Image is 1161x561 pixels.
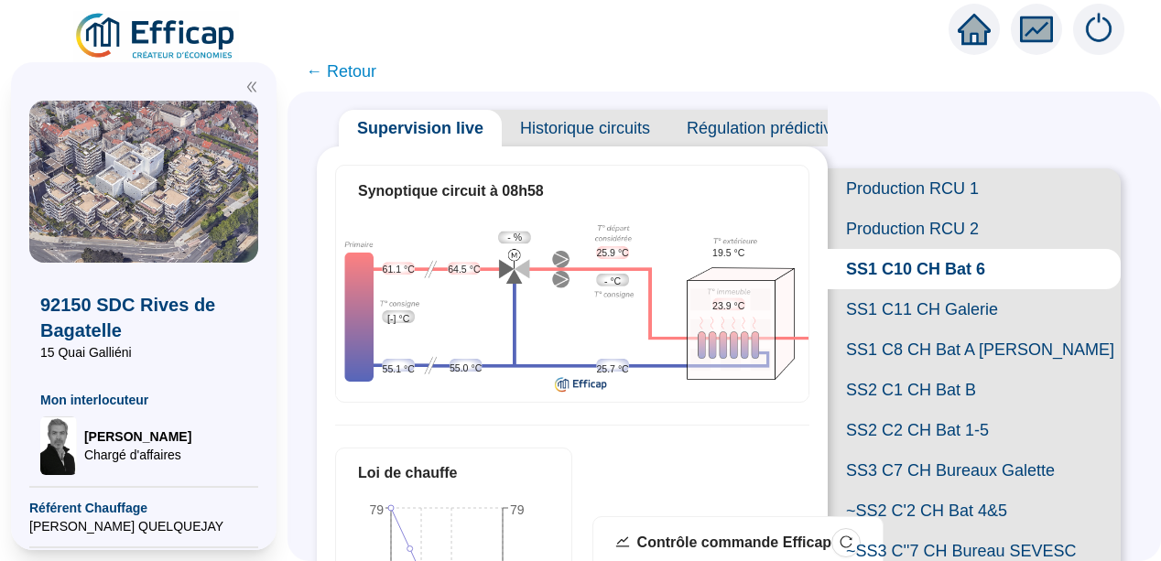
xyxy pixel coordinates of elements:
span: Mon interlocuteur [40,391,247,409]
span: ~SS2 C'2 CH Bat 4&5 [828,491,1121,531]
div: Synoptique [336,216,808,396]
span: 64.5 °C [448,263,480,277]
span: home [958,13,991,46]
span: [-] °C [387,312,409,327]
span: Régulation prédictive [668,110,859,146]
span: SS2 C2 CH Bat 1-5 [828,410,1121,450]
span: [PERSON_NAME] [84,427,191,446]
span: 19.5 °C [712,246,744,261]
span: 55.0 °C [450,361,482,376]
span: ← Retour [306,59,376,84]
span: Production RCU 2 [828,209,1121,249]
div: Synoptique circuit à 08h58 [358,180,787,202]
div: Loi de chauffe [358,462,549,484]
span: fund [1020,13,1053,46]
tspan: 79 [510,502,525,517]
span: 92150 SDC Rives de Bagatelle [40,292,247,343]
span: [PERSON_NAME] QUELQUEJAY [29,517,258,535]
span: Chargé d'affaires [84,446,191,464]
span: SS1 C11 CH Galerie [828,289,1121,329]
span: 55.1 °C [383,362,415,377]
span: SS3 C7 CH Bureaux Galette [828,450,1121,491]
span: 61.1 °C [383,263,415,277]
span: Production RCU 1 [828,168,1121,209]
span: Référent Chauffage [29,499,258,517]
img: efficap energie logo [73,11,239,62]
img: circuit-supervision.724c8d6b72cc0638e748.png [336,216,808,396]
tspan: 79 [369,502,384,517]
span: Supervision live [339,110,502,146]
span: 25.9 °C [596,246,628,261]
span: SS1 C10 CH Bat 6 [828,249,1121,289]
span: 15 Quai Galliéni [40,343,247,361]
span: SS1 C8 CH Bat A [PERSON_NAME] [828,329,1121,370]
div: Contrôle commande Efficap [637,532,831,554]
span: 25.7 °C [596,362,628,377]
span: Historique circuits [502,110,668,146]
img: Chargé d'affaires [40,416,77,475]
span: stock [615,534,630,549]
span: SS2 C1 CH Bat B [828,370,1121,410]
span: - °C [604,275,621,289]
img: alerts [1073,4,1124,55]
span: double-left [245,81,258,93]
span: - % [507,231,522,245]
